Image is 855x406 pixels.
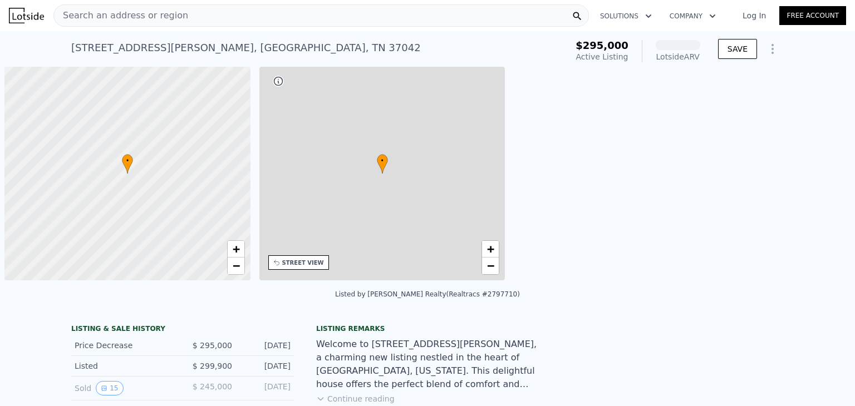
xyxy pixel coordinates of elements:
div: [STREET_ADDRESS][PERSON_NAME] , [GEOGRAPHIC_DATA] , TN 37042 [71,40,421,56]
div: Sold [75,381,174,395]
span: $ 295,000 [193,341,232,350]
span: − [232,259,239,273]
span: + [232,242,239,256]
div: Lotside ARV [656,51,700,62]
div: • [377,154,388,174]
div: LISTING & SALE HISTORY [71,324,294,335]
div: Listed [75,360,174,372]
span: $ 299,900 [193,362,232,370]
div: Price Decrease [75,340,174,351]
a: Zoom in [482,241,499,258]
button: Continue reading [316,393,395,404]
span: $ 245,000 [193,382,232,391]
span: • [122,156,133,166]
div: • [122,154,133,174]
span: • [377,156,388,166]
div: [DATE] [241,381,291,395]
button: SAVE [718,39,757,59]
button: Solutions [591,6,661,26]
button: Company [661,6,725,26]
span: − [487,259,494,273]
a: Zoom out [228,258,244,274]
div: Listed by [PERSON_NAME] Realty (Realtracs #2797710) [335,290,520,298]
button: Show Options [761,38,784,60]
div: [DATE] [241,360,291,372]
span: $295,000 [576,39,628,51]
a: Log In [729,10,779,21]
img: Lotside [9,8,44,23]
div: Listing remarks [316,324,539,333]
span: Search an address or region [54,9,188,22]
button: View historical data [96,381,123,395]
a: Zoom out [482,258,499,274]
div: STREET VIEW [282,259,324,267]
div: Welcome to [STREET_ADDRESS][PERSON_NAME], a charming new listing nestled in the heart of [GEOGRAP... [316,338,539,391]
span: Active Listing [576,52,628,61]
span: + [487,242,494,256]
div: [DATE] [241,340,291,351]
a: Zoom in [228,241,244,258]
a: Free Account [779,6,846,25]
